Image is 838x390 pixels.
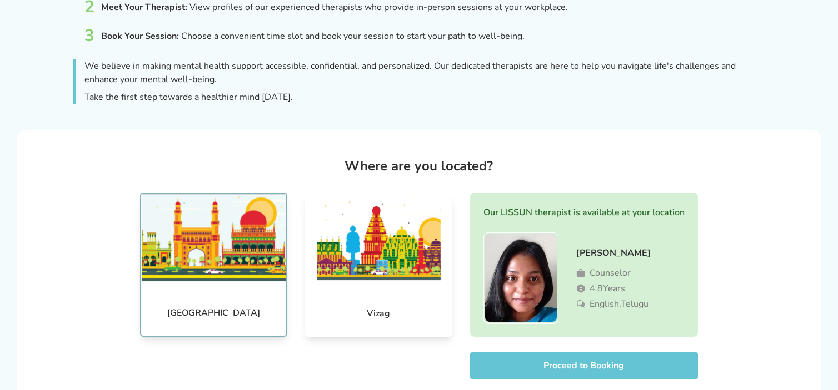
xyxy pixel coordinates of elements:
[345,157,493,175] p: Where are you located?
[590,266,631,280] p: Counselor
[483,206,685,219] p: Our LISSUN therapist is available at your location
[485,234,557,322] img: image
[590,297,649,311] p: English,Telugu
[590,282,625,295] p: 4.8 Years
[101,29,179,43] p: Book Your Session:
[576,269,585,277] img: Briefcase Icon
[84,26,94,46] span: 3
[189,1,568,14] p: View profiles of our experienced therapists who provide in-person sessions at your workplace.
[141,194,286,282] img: hyd.svg
[181,29,525,43] p: Choose a convenient time slot and book your session to start your path to well-being.
[305,194,452,282] img: vizag.svg
[84,59,765,86] p: We believe in making mental health support accessible, confidential, and personalized. Our dedica...
[367,300,390,327] p: Vizag
[576,284,585,293] img: Person Icon
[84,90,765,104] p: Take the first step towards a healthier mind [DATE].
[101,1,187,14] p: Meet Your Therapist:
[167,300,260,326] p: [GEOGRAPHIC_DATA]
[576,300,585,308] img: Chat Icon
[576,246,651,260] p: [PERSON_NAME]
[470,352,698,379] button: Proceed to Booking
